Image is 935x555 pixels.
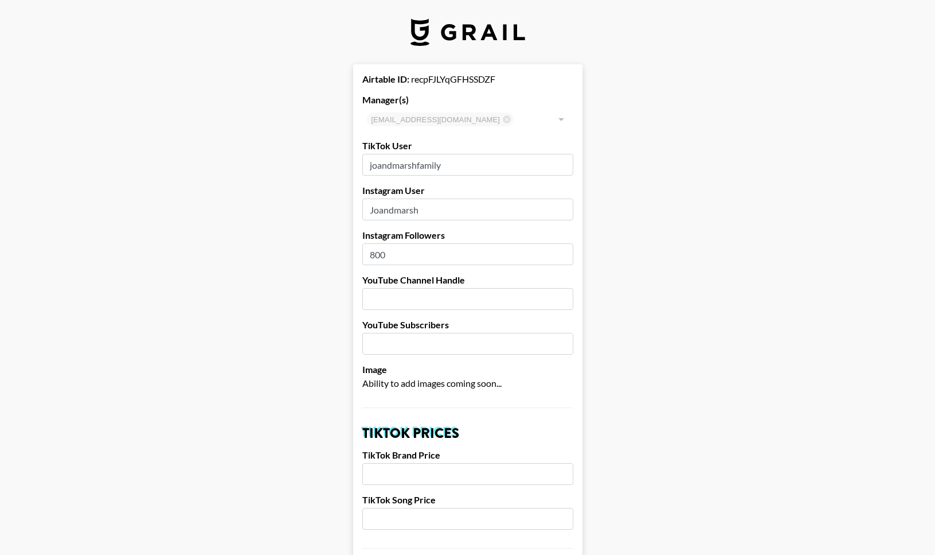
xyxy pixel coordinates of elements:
label: Instagram User [362,185,573,196]
div: recpFJLYqGFHSSDZF [362,73,573,85]
strong: Airtable ID: [362,73,409,84]
img: Grail Talent Logo [410,18,525,46]
label: Instagram Followers [362,230,573,241]
label: Image [362,364,573,375]
label: TikTok Brand Price [362,449,573,461]
span: Ability to add images coming soon... [362,378,502,389]
label: YouTube Subscribers [362,319,573,331]
label: YouTube Channel Handle [362,274,573,286]
h2: TikTok Prices [362,426,573,440]
label: TikTok Song Price [362,494,573,506]
label: TikTok User [362,140,573,152]
label: Manager(s) [362,94,573,106]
